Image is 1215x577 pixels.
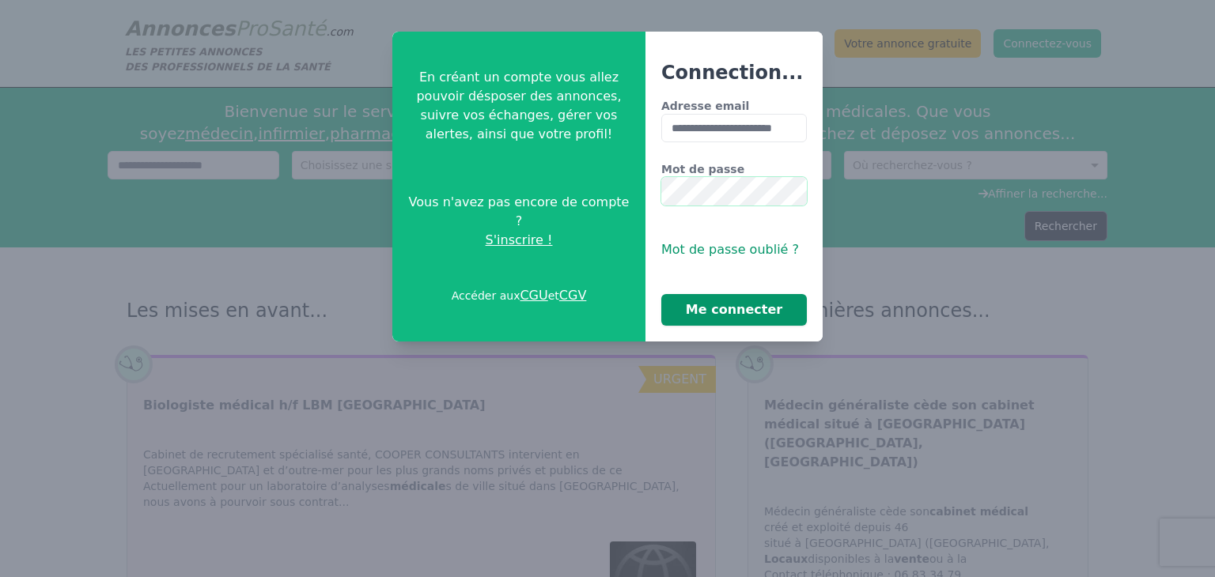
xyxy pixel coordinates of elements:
[520,288,547,303] a: CGU
[661,242,799,257] span: Mot de passe oublié ?
[661,60,807,85] h3: Connection...
[661,161,807,177] label: Mot de passe
[405,68,633,144] p: En créant un compte vous allez pouvoir désposer des annonces, suivre vos échanges, gérer vos aler...
[559,288,587,303] a: CGV
[661,294,807,326] button: Me connecter
[661,98,807,114] label: Adresse email
[486,231,553,250] span: S'inscrire !
[452,286,587,305] p: Accéder aux et
[405,193,633,231] span: Vous n'avez pas encore de compte ?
